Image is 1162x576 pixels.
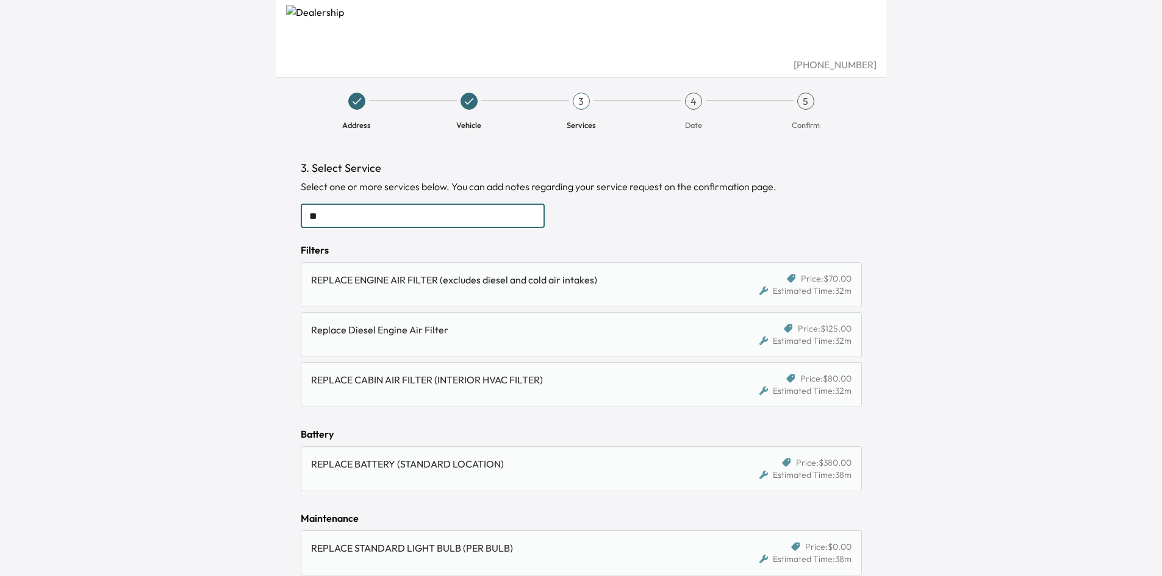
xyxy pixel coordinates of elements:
div: REPLACE ENGINE AIR FILTER (excludes diesel and cold air intakes) [311,272,707,287]
div: REPLACE STANDARD LIGHT BULB (PER BULB) [311,541,707,555]
span: Price: $70.00 [801,272,852,285]
div: Maintenance [301,511,862,525]
div: [PHONE_NUMBER] [286,57,877,72]
img: Dealership [286,5,877,57]
span: Vehicle [456,119,481,130]
div: Estimated Time: 38m [759,553,852,565]
div: 5 [797,93,814,110]
div: Select one or more services below. You can add notes regarding your service request on the confir... [301,179,862,194]
div: REPLACE CABIN AIR FILTER (INTERIOR HVAC FILTER) [311,372,707,387]
div: Estimated Time: 32m [759,385,852,397]
span: Confirm [792,119,820,130]
div: Estimated Time: 32m [759,285,852,297]
div: Estimated Time: 38m [759,469,852,481]
h1: 3. Select Service [301,160,862,177]
div: REPLACE BATTERY (STANDARD LOCATION) [311,457,707,471]
span: Price: $80.00 [800,372,852,385]
span: Date [685,119,702,130]
span: Price: $125.00 [798,322,852,335]
div: Estimated Time: 32m [759,335,852,347]
span: Price: $380.00 [796,457,852,469]
div: Filters [301,243,862,257]
span: Services [567,119,596,130]
div: 3 [573,93,590,110]
div: 4 [685,93,702,110]
div: Battery [301,427,862,441]
span: Price: $0.00 [805,541,852,553]
span: Address [342,119,371,130]
div: Replace Diesel Engine Air Filter [311,322,707,337]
